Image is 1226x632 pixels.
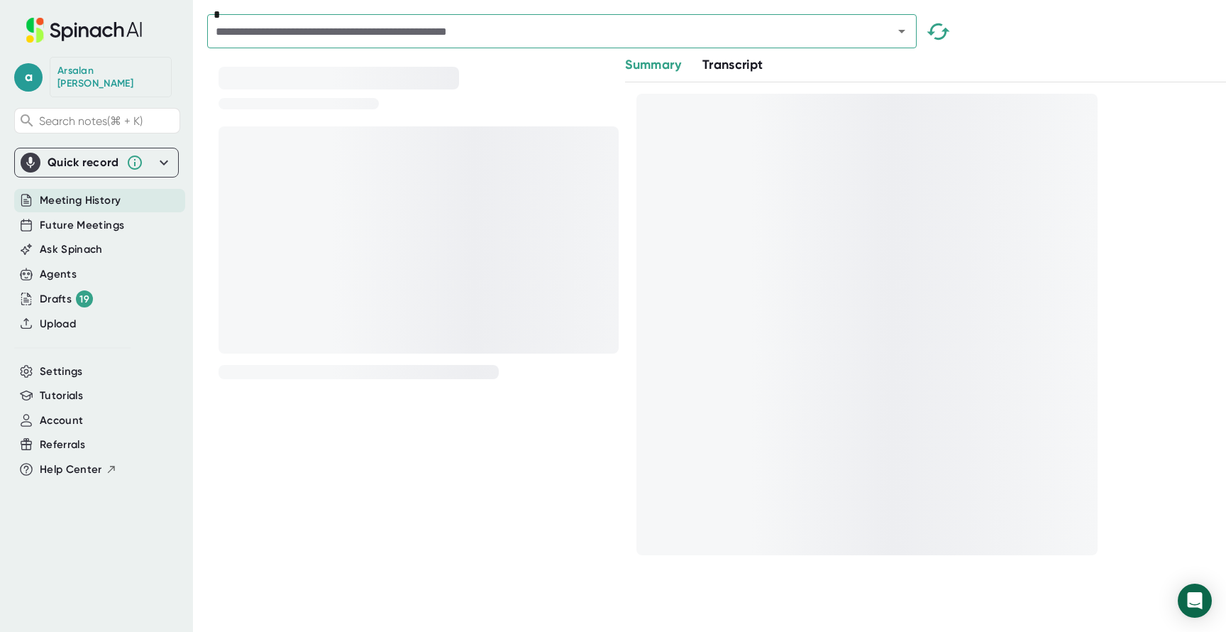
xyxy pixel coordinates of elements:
[40,388,83,404] button: Tutorials
[39,114,143,128] span: Search notes (⌘ + K)
[702,57,763,72] span: Transcript
[40,290,93,307] div: Drafts
[76,290,93,307] div: 19
[1178,584,1212,618] div: Open Intercom Messenger
[40,192,121,209] button: Meeting History
[21,148,172,177] div: Quick record
[625,57,680,72] span: Summary
[40,241,103,258] button: Ask Spinach
[40,266,77,283] button: Agents
[702,55,763,75] button: Transcript
[40,413,83,429] button: Account
[625,55,680,75] button: Summary
[40,217,124,234] button: Future Meetings
[14,63,43,92] span: a
[40,462,117,478] button: Help Center
[40,364,83,380] button: Settings
[892,21,912,41] button: Open
[40,290,93,307] button: Drafts 19
[40,316,76,332] button: Upload
[40,437,85,453] button: Referrals
[48,156,119,170] div: Quick record
[40,462,102,478] span: Help Center
[57,65,164,89] div: Arsalan Zaidi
